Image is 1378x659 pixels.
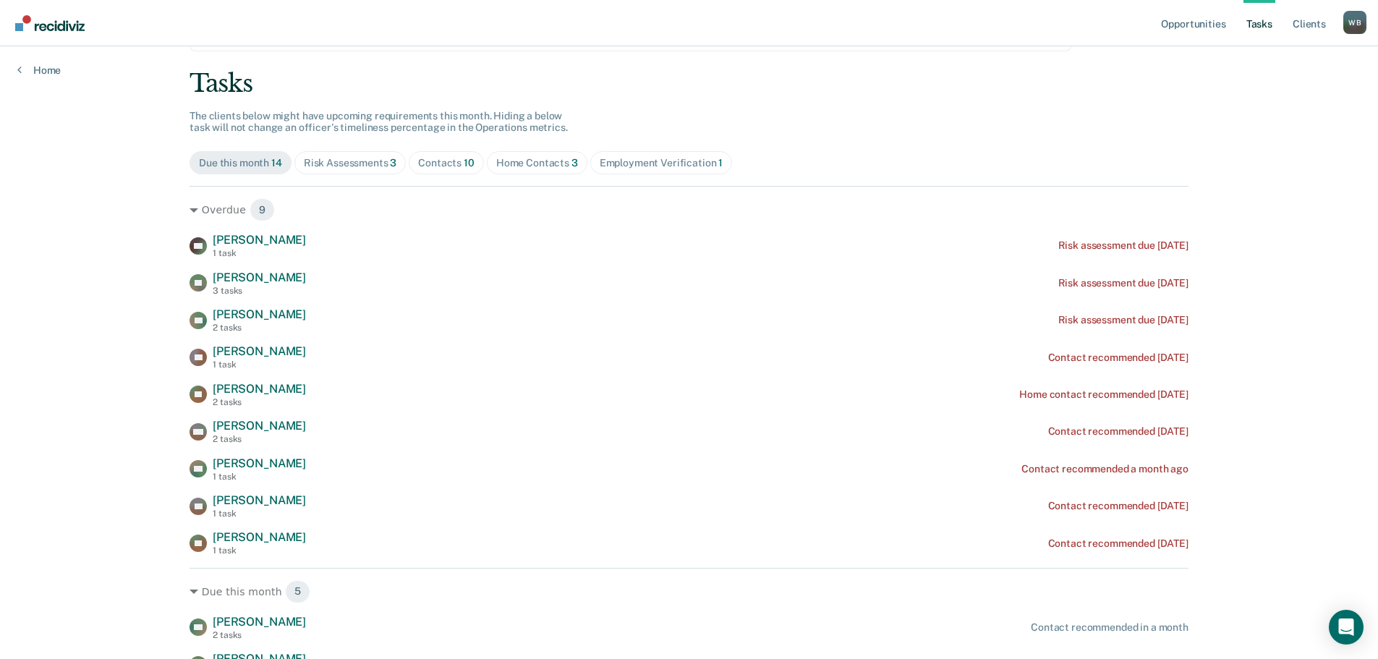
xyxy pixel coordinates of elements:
[1019,388,1188,401] div: Home contact recommended [DATE]
[418,157,475,169] div: Contacts
[496,157,578,169] div: Home Contacts
[1048,537,1188,550] div: Contact recommended [DATE]
[213,472,306,482] div: 1 task
[1058,314,1188,326] div: Risk assessment due [DATE]
[213,360,306,370] div: 1 task
[1031,621,1188,634] div: Contact recommended in a month
[213,419,306,433] span: [PERSON_NAME]
[1329,610,1364,645] div: Open Intercom Messenger
[190,69,1188,98] div: Tasks
[1058,277,1188,289] div: Risk assessment due [DATE]
[213,509,306,519] div: 1 task
[213,545,306,556] div: 1 task
[213,233,306,247] span: [PERSON_NAME]
[1058,239,1188,252] div: Risk assessment due [DATE]
[213,456,306,470] span: [PERSON_NAME]
[15,15,85,31] img: Recidiviz
[285,580,310,603] span: 5
[213,344,306,358] span: [PERSON_NAME]
[213,248,306,258] div: 1 task
[1048,425,1188,438] div: Contact recommended [DATE]
[1048,352,1188,364] div: Contact recommended [DATE]
[1343,11,1366,34] button: Profile dropdown button
[390,157,396,169] span: 3
[271,157,282,169] span: 14
[213,323,306,333] div: 2 tasks
[213,382,306,396] span: [PERSON_NAME]
[304,157,397,169] div: Risk Assessments
[213,434,306,444] div: 2 tasks
[213,615,306,629] span: [PERSON_NAME]
[190,110,568,134] span: The clients below might have upcoming requirements this month. Hiding a below task will not chang...
[213,530,306,544] span: [PERSON_NAME]
[600,157,723,169] div: Employment Verification
[1021,463,1188,475] div: Contact recommended a month ago
[213,493,306,507] span: [PERSON_NAME]
[571,157,578,169] span: 3
[213,307,306,321] span: [PERSON_NAME]
[213,286,306,296] div: 3 tasks
[17,64,61,77] a: Home
[213,271,306,284] span: [PERSON_NAME]
[199,157,282,169] div: Due this month
[1048,500,1188,512] div: Contact recommended [DATE]
[250,198,275,221] span: 9
[213,397,306,407] div: 2 tasks
[718,157,723,169] span: 1
[190,580,1188,603] div: Due this month 5
[213,630,306,640] div: 2 tasks
[190,198,1188,221] div: Overdue 9
[464,157,475,169] span: 10
[1343,11,1366,34] div: W B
